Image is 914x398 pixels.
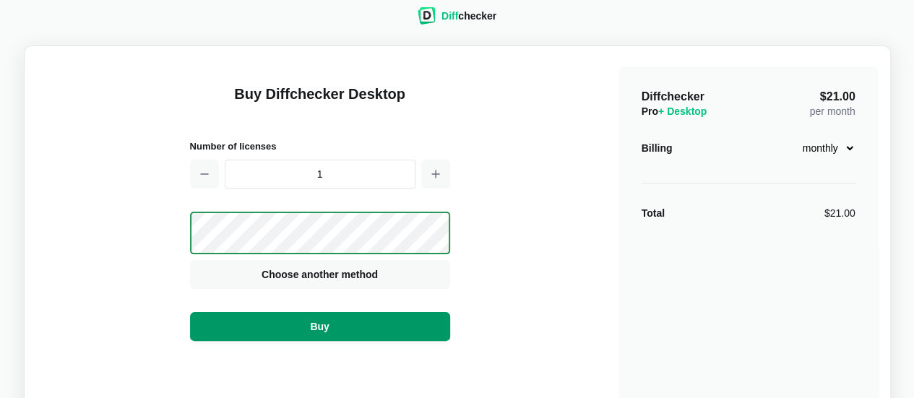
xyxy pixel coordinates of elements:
span: Pro [642,105,707,117]
span: Buy [307,319,332,334]
h1: Buy Diffchecker Desktop [190,84,450,121]
h2: Number of licenses [190,139,450,154]
button: Choose another method [190,260,450,289]
button: Buy [190,312,450,341]
span: + Desktop [658,105,707,117]
a: Diffchecker logoDiffchecker [418,15,496,27]
input: 1 [225,160,415,189]
div: Billing [642,141,673,155]
span: Diff [441,10,458,22]
span: Choose another method [259,267,381,282]
img: Diffchecker logo [418,7,436,25]
div: per month [809,90,855,118]
div: checker [441,9,496,23]
strong: Total [642,207,665,219]
span: Diffchecker [642,90,704,103]
span: $21.00 [820,91,855,103]
div: $21.00 [824,206,855,220]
